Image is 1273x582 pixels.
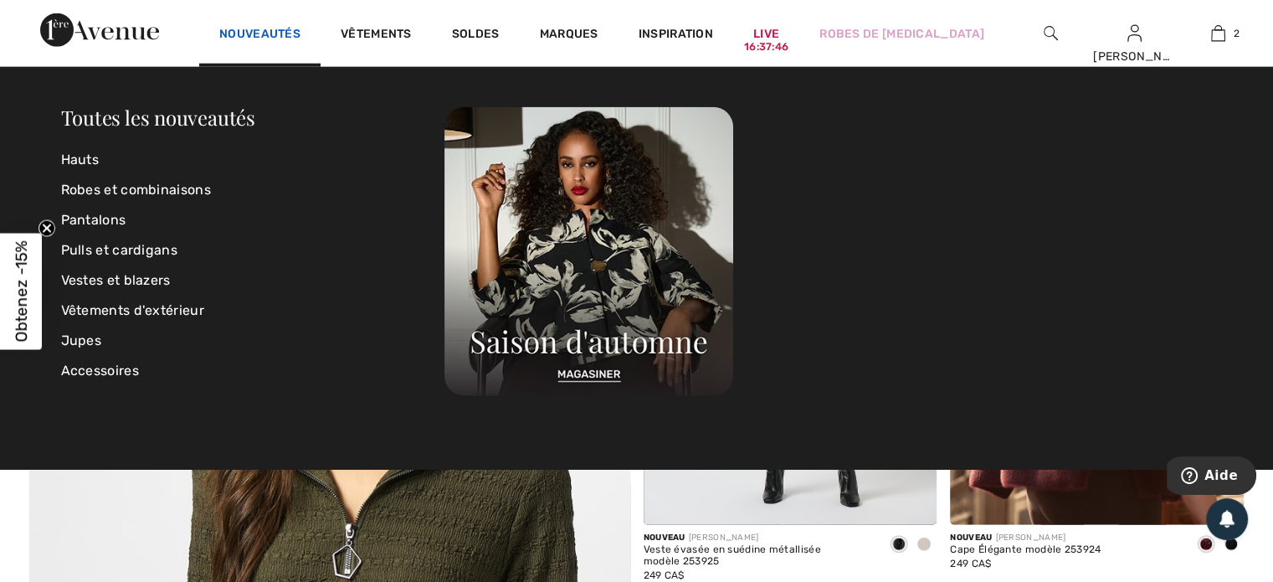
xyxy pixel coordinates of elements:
a: Marques [540,27,598,44]
a: Pulls et cardigans [61,235,445,265]
a: Jupes [61,326,445,356]
div: Veste évasée en suédine métallisée modèle 253925 [644,544,874,568]
span: Obtenez -15% [12,240,31,342]
a: Hauts [61,145,445,175]
div: [PERSON_NAME] [950,532,1101,544]
div: Moonstone [911,532,937,559]
a: Robes de [MEDICAL_DATA] [819,25,984,43]
div: Cape Élégante modèle 253924 [950,544,1101,556]
div: Black [886,532,911,559]
a: Se connecter [1127,25,1142,41]
a: Live16:37:46 [753,25,779,43]
a: Robes et combinaisons [61,175,445,205]
img: 250825112755_e80b8af1c0156.jpg [444,107,733,396]
span: 249 CA$ [644,569,685,581]
div: [PERSON_NAME] [1093,48,1175,65]
div: Merlot [1193,532,1219,559]
img: recherche [1044,23,1058,44]
span: Nouveau [950,533,992,543]
a: Vestes et blazers [61,265,445,296]
div: [PERSON_NAME] [644,532,874,544]
img: Mon panier [1211,23,1225,44]
span: 249 CA$ [950,558,991,569]
div: 16:37:46 [744,39,788,55]
a: Toutes les nouveautés [61,104,255,131]
img: Mes infos [1127,23,1142,44]
button: Close teaser [38,219,55,236]
span: Nouveau [644,533,685,543]
div: Black [1219,532,1244,559]
a: Accessoires [61,356,445,386]
img: 1ère Avenue [40,13,159,47]
a: Soldes [452,27,500,44]
span: 2 [1234,26,1240,41]
span: Inspiration [639,27,713,44]
a: Pantalons [61,205,445,235]
a: Nouveautés [219,27,300,44]
iframe: Ouvre un widget dans lequel vous pouvez trouver plus d’informations [1167,456,1256,498]
a: 2 [1177,23,1259,44]
a: Vêtements [341,27,412,44]
a: Vêtements d'extérieur [61,296,445,326]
